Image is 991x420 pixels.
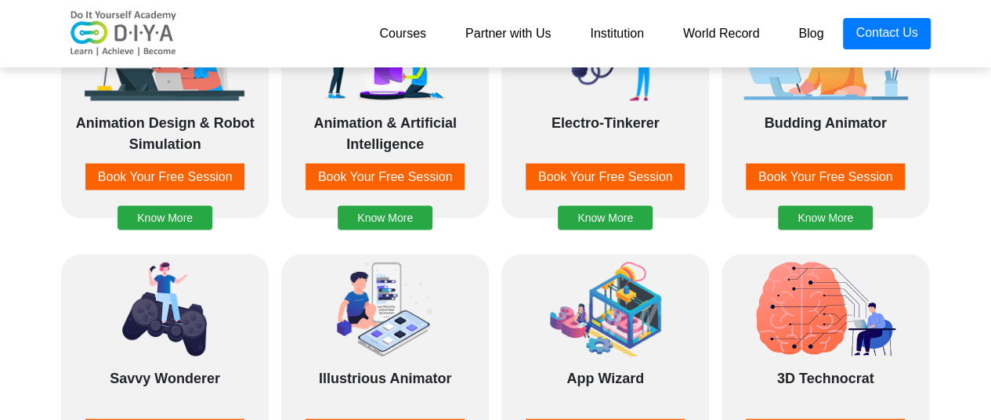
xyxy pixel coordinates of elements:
button: Know More [558,205,653,230]
a: Contact Us [843,18,930,49]
div: Animation Design & Robot Simulation [69,112,261,151]
img: logo-v2.png [61,10,186,57]
button: Know More [779,205,873,230]
a: Know More [779,192,873,205]
a: Know More [118,192,212,205]
div: Savvy Wonderer [69,367,261,407]
div: Budding Animator [729,112,921,151]
button: Book Your Free Session [746,163,906,190]
a: Institution [570,18,663,49]
button: Book Your Free Session [85,163,244,190]
a: Partner with Us [446,18,570,49]
a: Book Your Free Session [509,163,701,190]
button: Know More [338,205,432,230]
button: Book Your Free Session [526,163,685,190]
a: Know More [338,192,432,205]
a: Book Your Free Session [289,163,481,190]
a: Book Your Free Session [69,163,261,190]
a: Know More [558,192,653,205]
div: Electro-Tinkerer [509,112,701,151]
button: Know More [118,205,212,230]
a: Courses [360,18,446,49]
div: 3D Technocrat [729,367,921,407]
div: App Wizard [509,367,701,407]
button: Book Your Free Session [306,163,465,190]
a: Book Your Free Session [729,163,921,190]
div: Illustrious Animator [289,367,481,407]
a: Blog [779,18,843,49]
div: Animation & Artificial Intelligence [289,112,481,151]
a: World Record [664,18,779,49]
